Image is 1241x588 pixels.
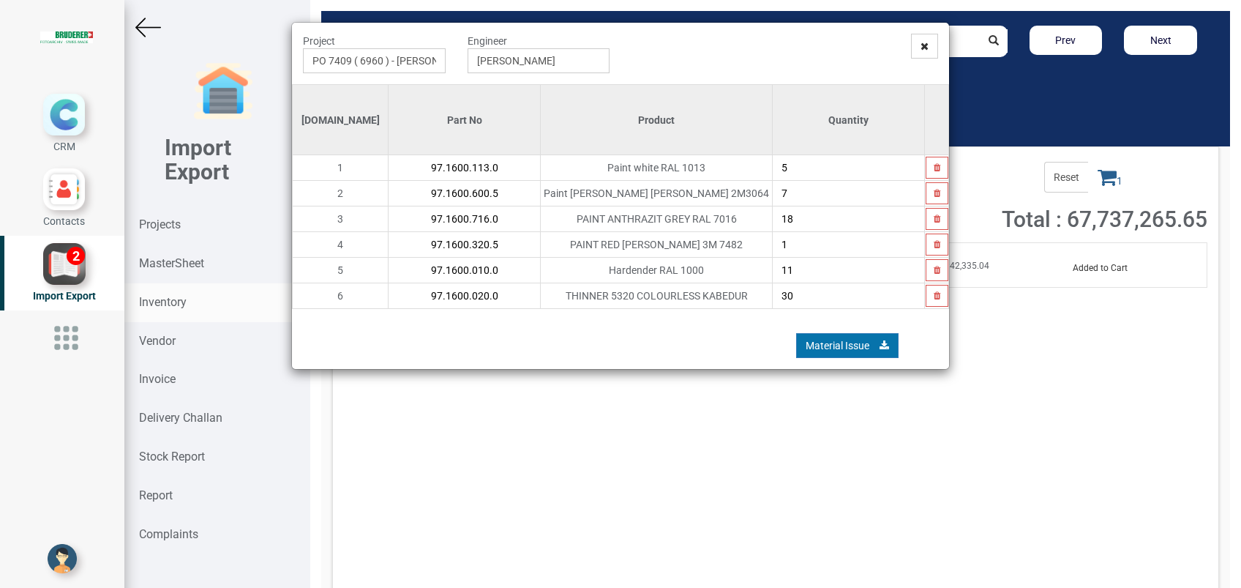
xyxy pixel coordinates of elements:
[541,155,773,181] td: Paint white RAL 1013
[292,34,457,73] div: Project
[293,206,389,232] td: 3
[293,283,389,309] td: 6
[541,258,773,283] td: Hardender RAL 1000
[541,206,773,232] td: PAINT ANTHRAZIT GREY RAL 7016
[541,283,773,309] td: THINNER 5320 COLOURLESS KABEDUR
[293,155,389,181] td: 1
[293,258,389,283] td: 5
[293,181,389,206] td: 2
[796,333,899,358] a: Material Issue
[773,85,925,155] th: Quantity
[541,85,773,155] th: Product
[293,232,389,258] td: 4
[293,85,389,155] th: [DOMAIN_NAME]
[457,34,621,73] div: Engineer
[541,181,773,206] td: Paint [PERSON_NAME] [PERSON_NAME] 2M3064
[389,85,541,155] th: Part No
[541,232,773,258] td: PAINT RED [PERSON_NAME] 3M 7482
